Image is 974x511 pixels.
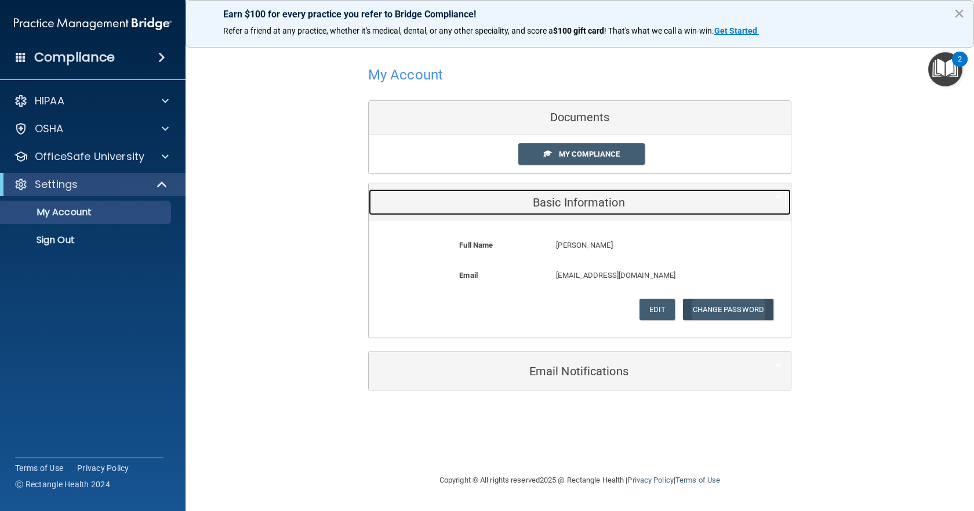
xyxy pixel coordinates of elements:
a: Basic Information [377,189,782,215]
span: ! That's what we call a win-win. [604,26,714,35]
div: Documents [369,101,791,135]
a: Email Notifications [377,358,782,384]
button: Close [954,4,965,23]
img: PMB logo [14,12,172,35]
a: OfficeSafe University [14,150,169,164]
button: Open Resource Center, 2 new notifications [928,52,962,86]
p: OfficeSafe University [35,150,144,164]
h4: My Account [368,67,443,82]
a: Privacy Policy [77,462,129,474]
button: Change Password [683,299,774,320]
p: Settings [35,177,78,191]
a: Terms of Use [675,476,720,484]
a: Terms of Use [15,462,63,474]
span: Refer a friend at any practice, whether it's medical, dental, or any other speciality, and score a [223,26,553,35]
div: Copyright © All rights reserved 2025 @ Rectangle Health | | [368,462,791,499]
h4: Compliance [34,49,115,66]
p: OSHA [35,122,64,136]
span: Ⓒ Rectangle Health 2024 [15,479,110,490]
div: 2 [958,59,962,74]
a: Settings [14,177,168,191]
p: HIPAA [35,94,64,108]
span: My Compliance [559,150,620,158]
a: OSHA [14,122,169,136]
p: [EMAIL_ADDRESS][DOMAIN_NAME] [556,269,732,282]
p: Sign Out [8,234,166,246]
a: Privacy Policy [627,476,673,484]
p: [PERSON_NAME] [556,238,732,252]
strong: Get Started [714,26,757,35]
p: My Account [8,206,166,218]
strong: $100 gift card [553,26,604,35]
p: Earn $100 for every practice you refer to Bridge Compliance! [223,9,936,20]
h5: Email Notifications [377,365,747,378]
b: Email [459,271,478,280]
a: HIPAA [14,94,169,108]
a: Get Started [714,26,759,35]
h5: Basic Information [377,196,747,209]
button: Edit [639,299,675,320]
b: Full Name [459,241,493,249]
